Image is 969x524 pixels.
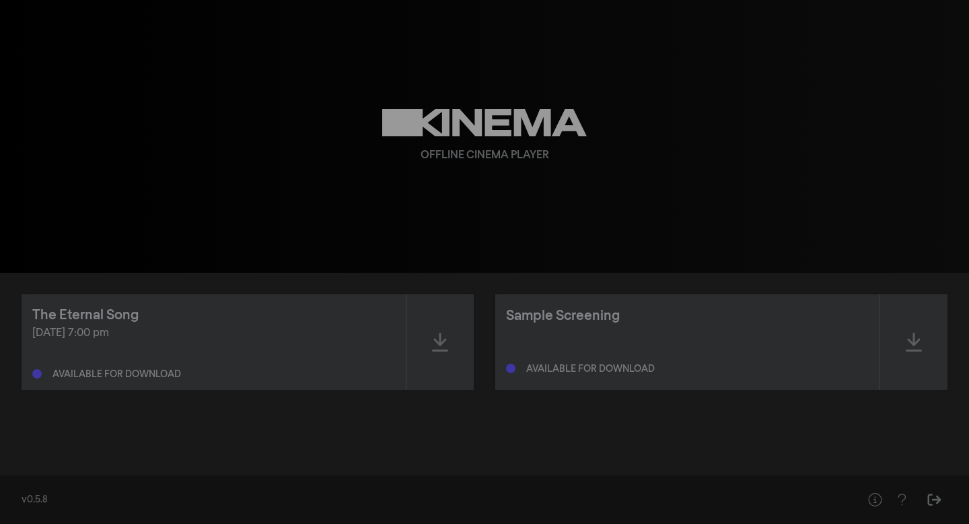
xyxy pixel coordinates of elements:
[421,148,549,164] div: Offline Cinema Player
[22,493,834,507] div: v0.5.8
[921,486,947,513] button: Sign Out
[506,306,620,326] div: Sample Screening
[52,370,181,379] div: Available for download
[32,325,395,341] div: [DATE] 7:00 pm
[526,364,655,374] div: Available for download
[861,486,888,513] button: Help
[888,486,915,513] button: Help
[32,305,139,325] div: The Eternal Song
